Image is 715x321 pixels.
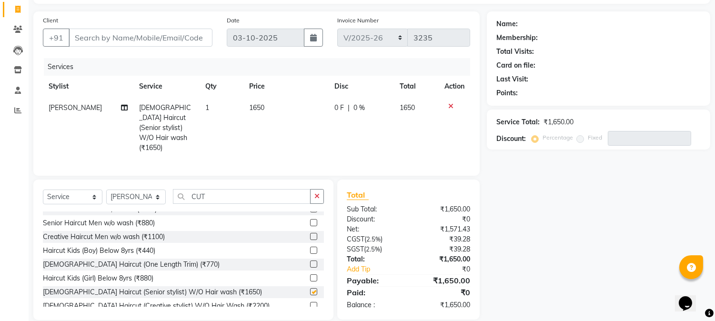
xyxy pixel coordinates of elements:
[205,103,209,112] span: 1
[43,273,153,283] div: Haircut Kids (Girl) Below 8yrs (₹880)
[334,103,344,113] span: 0 F
[140,103,191,152] span: [DEMOGRAPHIC_DATA] Haircut (Senior stylist) W/O Hair wash (₹1650)
[347,235,364,243] span: CGST
[675,283,705,311] iframe: chat widget
[340,234,409,244] div: ( )
[544,117,574,127] div: ₹1,650.00
[409,244,478,254] div: ₹39.28
[43,260,220,270] div: [DEMOGRAPHIC_DATA] Haircut (One Length Trim) (₹770)
[496,60,535,70] div: Card on file:
[340,264,420,274] a: Add Tip
[173,189,311,204] input: Search or Scan
[200,76,243,97] th: Qty
[348,103,350,113] span: |
[329,76,394,97] th: Disc
[227,16,240,25] label: Date
[366,245,380,253] span: 2.5%
[44,58,477,76] div: Services
[43,246,155,256] div: Haircut Kids (Boy) Below 8yrs (₹440)
[340,244,409,254] div: ( )
[353,103,365,113] span: 0 %
[366,235,381,243] span: 2.5%
[409,204,478,214] div: ₹1,650.00
[394,76,439,97] th: Total
[43,76,134,97] th: Stylist
[588,133,602,142] label: Fixed
[409,214,478,224] div: ₹0
[69,29,212,47] input: Search by Name/Mobile/Email/Code
[496,117,540,127] div: Service Total:
[409,275,478,286] div: ₹1,650.00
[347,245,364,253] span: SGST
[439,76,470,97] th: Action
[496,74,528,84] div: Last Visit:
[43,29,70,47] button: +91
[409,300,478,310] div: ₹1,650.00
[249,103,264,112] span: 1650
[43,287,262,297] div: [DEMOGRAPHIC_DATA] Haircut (Senior stylist) W/O Hair wash (₹1650)
[409,254,478,264] div: ₹1,650.00
[496,47,534,57] div: Total Visits:
[243,76,329,97] th: Price
[43,301,270,311] div: [DEMOGRAPHIC_DATA] Haircut (Creative stylist) W/O Hair Wash (₹2200)
[340,214,409,224] div: Discount:
[496,88,518,98] div: Points:
[337,16,379,25] label: Invoice Number
[340,254,409,264] div: Total:
[49,103,102,112] span: [PERSON_NAME]
[340,275,409,286] div: Payable:
[43,16,58,25] label: Client
[340,287,409,298] div: Paid:
[496,33,538,43] div: Membership:
[420,264,478,274] div: ₹0
[347,190,369,200] span: Total
[340,224,409,234] div: Net:
[43,232,165,242] div: Creative Haircut Men w/o wash (₹1100)
[400,103,415,112] span: 1650
[496,19,518,29] div: Name:
[340,300,409,310] div: Balance :
[409,287,478,298] div: ₹0
[496,134,526,144] div: Discount:
[543,133,573,142] label: Percentage
[340,204,409,214] div: Sub Total:
[134,76,200,97] th: Service
[43,218,155,228] div: Senior Haircut Men w/o wash (₹880)
[409,234,478,244] div: ₹39.28
[409,224,478,234] div: ₹1,571.43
